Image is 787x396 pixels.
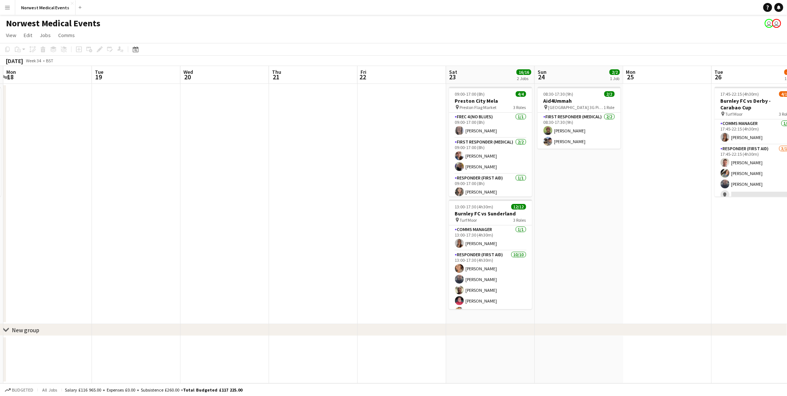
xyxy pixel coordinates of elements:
[6,32,16,39] span: View
[6,18,100,29] h1: Norwest Medical Events
[12,387,33,393] span: Budgeted
[765,19,774,28] app-user-avatar: Rory Murphy
[3,30,19,40] a: View
[55,30,78,40] a: Comms
[24,32,32,39] span: Edit
[183,387,242,393] span: Total Budgeted £117 225.00
[15,0,76,15] button: Norwest Medical Events
[772,19,781,28] app-user-avatar: Rory Murphy
[12,326,39,334] div: New group
[46,58,53,63] div: BST
[37,30,54,40] a: Jobs
[40,32,51,39] span: Jobs
[4,386,34,394] button: Budgeted
[41,387,59,393] span: All jobs
[65,387,242,393] div: Salary £116 965.00 + Expenses £0.00 + Subsistence £260.00 =
[58,32,75,39] span: Comms
[21,30,35,40] a: Edit
[6,57,23,65] div: [DATE]
[24,58,43,63] span: Week 34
